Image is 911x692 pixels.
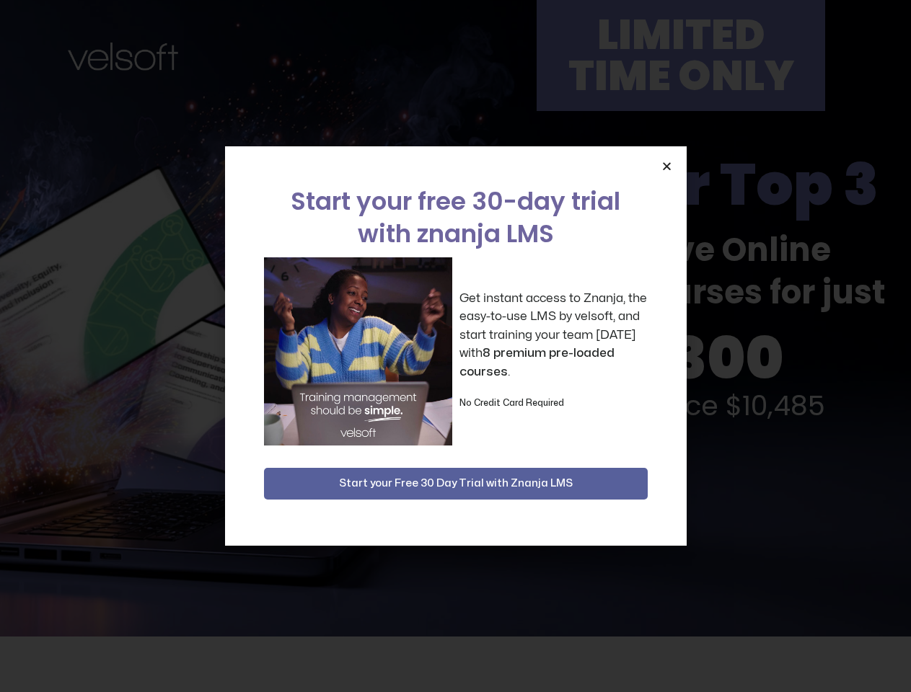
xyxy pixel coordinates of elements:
strong: No Credit Card Required [459,399,564,407]
strong: 8 premium pre-loaded courses [459,347,615,378]
span: Start your Free 30 Day Trial with Znanja LMS [339,475,573,492]
h2: Start your free 30-day trial with znanja LMS [264,185,648,250]
img: a woman sitting at her laptop dancing [264,257,452,445]
button: Start your Free 30 Day Trial with Znanja LMS [264,468,648,500]
p: Get instant access to Znanja, the easy-to-use LMS by velsoft, and start training your team [DATE]... [459,289,648,381]
a: Close [661,161,672,172]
